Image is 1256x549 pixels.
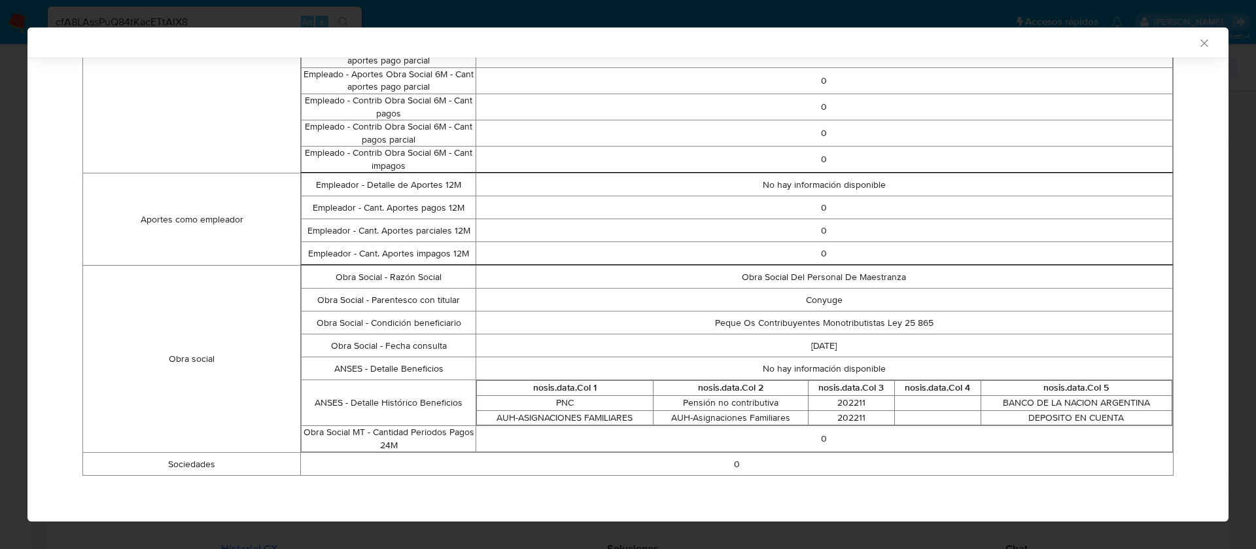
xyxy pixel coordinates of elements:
[302,67,476,94] td: Empleado - Aportes Obra Social 6M - Cant aportes pago parcial
[476,289,1172,311] td: Conyuge
[476,311,1172,334] td: Peque Os Contribuyentes Monotributistas Ley 25 865
[894,381,981,396] th: nosis.data.Col 4
[476,196,1172,219] td: 0
[476,396,653,411] td: PNC
[654,381,809,396] th: nosis.data.Col 2
[302,380,476,426] td: ANSES - Detalle Histórico Beneficios
[476,381,653,396] th: nosis.data.Col 1
[302,289,476,311] td: Obra Social - Parentesco con titular
[83,266,301,453] td: Obra social
[302,426,476,452] td: Obra Social MT - Cantidad Periodos Pagos 24M
[83,453,301,476] td: Sociedades
[981,410,1172,425] td: DEPOSITO EN CUENTA
[302,147,476,173] td: Empleado - Contrib Obra Social 6M - Cant impagos
[476,179,1172,192] p: No hay información disponible
[302,266,476,289] td: Obra Social - Razón Social
[302,334,476,357] td: Obra Social - Fecha consulta
[981,396,1172,411] td: BANCO DE LA NACION ARGENTINA
[808,396,894,411] td: 202211
[808,410,894,425] td: 202211
[808,381,894,396] th: nosis.data.Col 3
[476,94,1172,120] td: 0
[27,27,1229,522] div: closure-recommendation-modal
[981,381,1172,396] th: nosis.data.Col 5
[476,426,1172,452] td: 0
[476,147,1172,173] td: 0
[302,357,476,380] td: ANSES - Detalle Beneficios
[83,173,301,266] td: Aportes como empleador
[302,219,476,242] td: Empleador - Cant. Aportes parciales 12M
[302,120,476,147] td: Empleado - Contrib Obra Social 6M - Cant pagos parcial
[1198,37,1210,48] button: Cerrar ventana
[476,242,1172,265] td: 0
[302,173,476,196] td: Empleador - Detalle de Aportes 12M
[301,453,1174,476] td: 0
[476,219,1172,242] td: 0
[302,311,476,334] td: Obra Social - Condición beneficiario
[476,67,1172,94] td: 0
[476,410,653,425] td: AUH-ASIGNACIONES FAMILIARES
[476,363,1172,376] p: No hay información disponible
[654,396,809,411] td: Pensión no contributiva
[302,196,476,219] td: Empleador - Cant. Aportes pagos 12M
[476,266,1172,289] td: Obra Social Del Personal De Maestranza
[476,334,1172,357] td: [DATE]
[302,94,476,120] td: Empleado - Contrib Obra Social 6M - Cant pagos
[654,410,809,425] td: AUH-Asignaciones Familiares
[302,242,476,265] td: Empleador - Cant. Aportes impagos 12M
[476,120,1172,147] td: 0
